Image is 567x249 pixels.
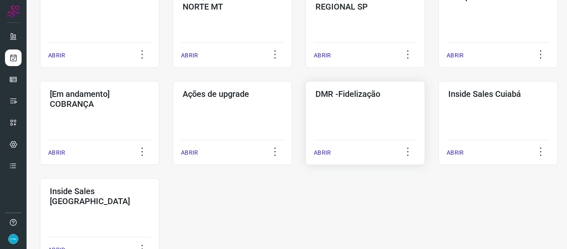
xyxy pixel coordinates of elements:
h3: Ações de upgrade [183,89,282,99]
h3: Inside Sales Cuiabá [448,89,548,99]
p: ABRIR [181,51,198,60]
img: 86fc21c22a90fb4bae6cb495ded7e8f6.png [8,234,18,244]
p: ABRIR [181,148,198,157]
p: ABRIR [447,51,464,60]
h3: [Em andamento] COBRANÇA [50,89,149,109]
p: ABRIR [314,148,331,157]
p: ABRIR [48,51,65,60]
h3: DMR -Fidelização [315,89,415,99]
img: Logo [7,5,20,17]
h3: Inside Sales [GEOGRAPHIC_DATA] [50,186,149,206]
p: ABRIR [447,148,464,157]
p: ABRIR [314,51,331,60]
p: ABRIR [48,148,65,157]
